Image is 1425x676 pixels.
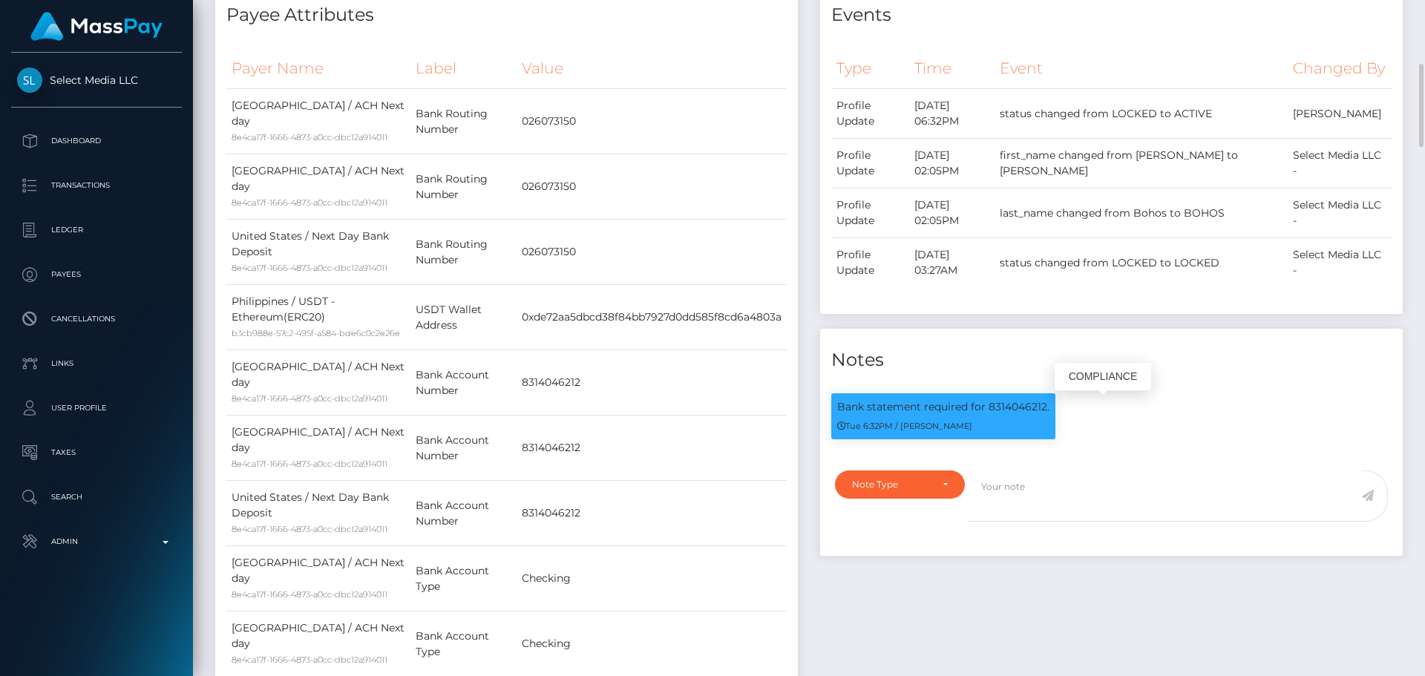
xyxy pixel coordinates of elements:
[517,154,787,220] td: 026073150
[995,139,1287,188] td: first_name changed from [PERSON_NAME] to [PERSON_NAME]
[410,48,517,89] th: Label
[226,481,410,546] td: United States / Next Day Bank Deposit
[232,393,387,404] small: 8e4ca17f-1666-4873-a0cc-dbc12a914011
[232,654,387,665] small: 8e4ca17f-1666-4873-a0cc-dbc12a914011
[995,188,1287,238] td: last_name changed from Bohos to BOHOS
[226,89,410,154] td: [GEOGRAPHIC_DATA] / ACH Next day
[11,73,182,87] span: Select Media LLC
[226,2,787,28] h4: Payee Attributes
[1288,139,1392,188] td: Select Media LLC -
[835,470,965,499] button: Note Type
[410,546,517,611] td: Bank Account Type
[232,328,400,338] small: b3cb988e-57c2-495f-a584-bde6c0c2e26e
[410,481,517,546] td: Bank Account Number
[17,219,176,241] p: Ledger
[410,416,517,481] td: Bank Account Number
[11,523,182,560] a: Admin
[232,524,387,534] small: 8e4ca17f-1666-4873-a0cc-dbc12a914011
[517,416,787,481] td: 8314046212
[909,188,995,238] td: [DATE] 02:05PM
[226,416,410,481] td: [GEOGRAPHIC_DATA] / ACH Next day
[909,139,995,188] td: [DATE] 02:05PM
[17,174,176,197] p: Transactions
[909,89,995,139] td: [DATE] 06:32PM
[232,589,387,600] small: 8e4ca17f-1666-4873-a0cc-dbc12a914011
[11,256,182,293] a: Payees
[831,238,909,288] td: Profile Update
[517,48,787,89] th: Value
[831,48,909,89] th: Type
[410,350,517,416] td: Bank Account Number
[11,211,182,249] a: Ledger
[410,89,517,154] td: Bank Routing Number
[1288,238,1392,288] td: Select Media LLC -
[30,12,163,41] img: MassPay Logo
[17,308,176,330] p: Cancellations
[11,345,182,382] a: Links
[1288,188,1392,238] td: Select Media LLC -
[831,188,909,238] td: Profile Update
[1055,363,1151,390] div: COMPLIANCE
[410,154,517,220] td: Bank Routing Number
[831,347,1392,373] h4: Notes
[226,154,410,220] td: [GEOGRAPHIC_DATA] / ACH Next day
[837,421,972,431] small: Tue 6:32PM / [PERSON_NAME]
[995,89,1287,139] td: status changed from LOCKED to ACTIVE
[11,434,182,471] a: Taxes
[11,479,182,516] a: Search
[11,301,182,338] a: Cancellations
[226,350,410,416] td: [GEOGRAPHIC_DATA] / ACH Next day
[837,399,1049,415] p: Bank statement required for 8314046212.
[232,459,387,469] small: 8e4ca17f-1666-4873-a0cc-dbc12a914011
[226,285,410,350] td: Philippines / USDT - Ethereum(ERC20)
[232,197,387,208] small: 8e4ca17f-1666-4873-a0cc-dbc12a914011
[831,2,1392,28] h4: Events
[17,442,176,464] p: Taxes
[410,285,517,350] td: USDT Wallet Address
[1288,89,1392,139] td: [PERSON_NAME]
[909,48,995,89] th: Time
[226,546,410,611] td: [GEOGRAPHIC_DATA] / ACH Next day
[17,352,176,375] p: Links
[17,68,42,93] img: Select Media LLC
[17,397,176,419] p: User Profile
[517,220,787,285] td: 026073150
[17,486,176,508] p: Search
[17,130,176,152] p: Dashboard
[909,238,995,288] td: [DATE] 03:27AM
[517,546,787,611] td: Checking
[995,48,1287,89] th: Event
[11,122,182,160] a: Dashboard
[517,481,787,546] td: 8314046212
[226,220,410,285] td: United States / Next Day Bank Deposit
[995,238,1287,288] td: status changed from LOCKED to LOCKED
[410,220,517,285] td: Bank Routing Number
[17,263,176,286] p: Payees
[831,89,909,139] td: Profile Update
[226,48,410,89] th: Payer Name
[11,167,182,204] a: Transactions
[831,139,909,188] td: Profile Update
[852,479,931,490] div: Note Type
[11,390,182,427] a: User Profile
[517,285,787,350] td: 0xde72aa5dbcd38f84bb7927d0dd585f8cd6a4803a
[232,132,387,142] small: 8e4ca17f-1666-4873-a0cc-dbc12a914011
[517,89,787,154] td: 026073150
[1288,48,1392,89] th: Changed By
[517,350,787,416] td: 8314046212
[232,263,387,273] small: 8e4ca17f-1666-4873-a0cc-dbc12a914011
[17,531,176,553] p: Admin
